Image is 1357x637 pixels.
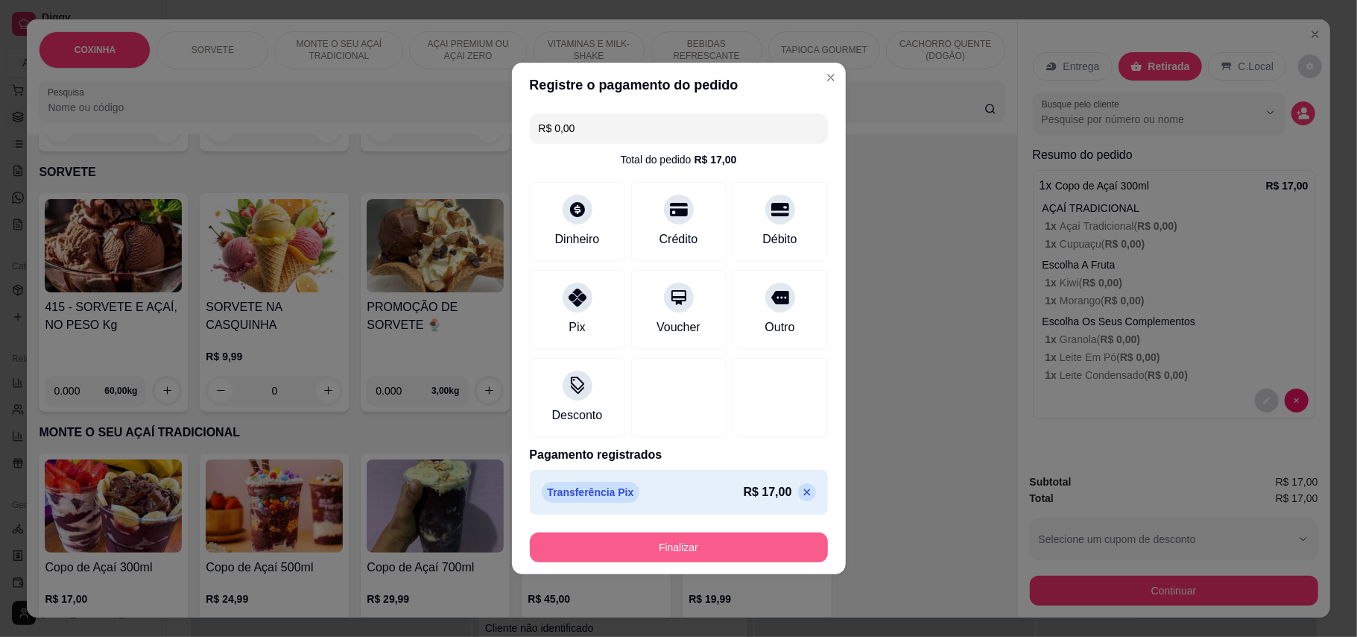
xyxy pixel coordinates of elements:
[530,446,828,464] p: Pagamento registrados
[744,483,792,501] p: R$ 17,00
[659,230,698,248] div: Crédito
[512,63,846,107] header: Registre o pagamento do pedido
[621,152,737,167] div: Total do pedido
[762,230,797,248] div: Débito
[819,66,843,90] button: Close
[552,407,603,424] div: Desconto
[542,482,640,503] p: Transferência Pix
[569,318,585,336] div: Pix
[657,318,700,336] div: Voucher
[765,318,794,336] div: Outro
[555,230,600,248] div: Dinheiro
[539,113,819,143] input: Ex.: hambúrguer de cordeiro
[530,533,828,562] button: Finalizar
[695,152,737,167] div: R$ 17,00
